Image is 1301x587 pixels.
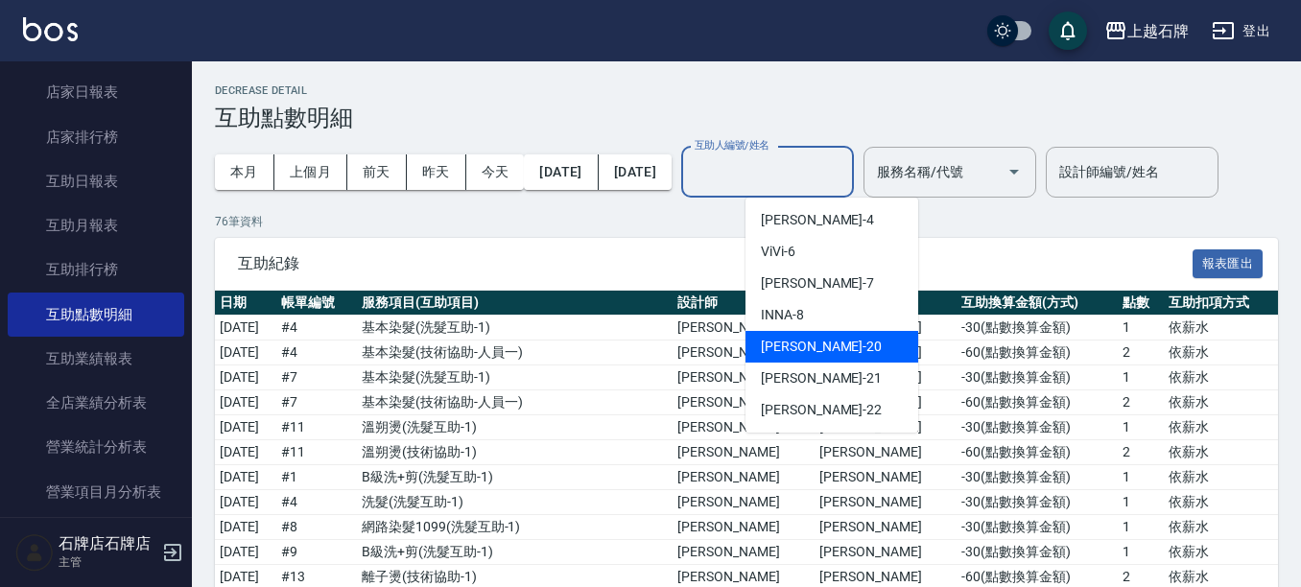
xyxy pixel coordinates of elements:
td: -30 ( 點數換算金額 ) [957,490,1117,515]
td: 溫朔燙 ( 洗髮互助-1 ) [357,415,673,440]
td: 1 [1118,490,1164,515]
a: 店家排行榜 [8,115,184,159]
img: Logo [23,17,78,41]
button: 上越石牌 [1097,12,1196,51]
td: [PERSON_NAME] [815,465,957,490]
td: B級洗+剪 ( 洗髮互助-1 ) [357,540,673,565]
td: [PERSON_NAME] [673,440,815,465]
td: [PERSON_NAME] [673,415,815,440]
td: # 4 [276,490,357,515]
td: 基本染髮 ( 技術協助-人員一 ) [357,340,673,365]
td: [PERSON_NAME] [673,490,815,515]
span: ViVi -6 [761,242,795,262]
td: 1 [1118,465,1164,490]
td: [PERSON_NAME] [673,316,815,340]
td: [DATE] [215,465,276,490]
td: # 7 [276,365,357,390]
td: [PERSON_NAME] [815,515,957,540]
span: [PERSON_NAME] -21 [761,368,882,388]
td: 2 [1118,340,1164,365]
td: [PERSON_NAME] [815,490,957,515]
td: [PERSON_NAME] [815,440,957,465]
td: -30 ( 點數換算金額 ) [957,540,1117,565]
td: # 4 [276,340,357,365]
td: [PERSON_NAME] [673,340,815,365]
span: 互助紀錄 [238,254,1193,273]
td: [PERSON_NAME] [673,465,815,490]
td: 1 [1118,316,1164,340]
button: [DATE] [524,154,598,190]
td: 依薪水 [1164,540,1278,565]
img: Person [15,533,54,572]
td: # 11 [276,440,357,465]
span: [PERSON_NAME] -7 [761,273,874,293]
td: 基本染髮 ( 洗髮互助-1 ) [357,365,673,390]
a: 店家日報表 [8,70,184,114]
td: [DATE] [215,415,276,440]
td: [PERSON_NAME] [673,390,815,415]
th: 點數 [1118,291,1164,316]
label: 互助人編號/姓名 [695,138,769,153]
td: # 1 [276,465,357,490]
button: 本月 [215,154,274,190]
td: 依薪水 [1164,415,1278,440]
td: # 11 [276,415,357,440]
td: 基本染髮 ( 技術協助-人員一 ) [357,390,673,415]
td: 依薪水 [1164,440,1278,465]
td: -60 ( 點數換算金額 ) [957,340,1117,365]
td: [DATE] [215,540,276,565]
td: -30 ( 點數換算金額 ) [957,415,1117,440]
th: 日期 [215,291,276,316]
td: [DATE] [215,440,276,465]
th: 帳單編號 [276,291,357,316]
td: 1 [1118,540,1164,565]
a: 設計師業績表 [8,514,184,558]
td: -30 ( 點數換算金額 ) [957,515,1117,540]
span: [PERSON_NAME] -4 [761,210,874,230]
td: -30 ( 點數換算金額 ) [957,316,1117,340]
button: 上個月 [274,154,347,190]
button: 登出 [1204,13,1278,49]
h3: 互助點數明細 [215,105,1278,131]
td: 依薪水 [1164,515,1278,540]
a: 互助點數明細 [8,293,184,337]
td: 依薪水 [1164,490,1278,515]
td: 1 [1118,365,1164,390]
td: -30 ( 點數換算金額 ) [957,465,1117,490]
h5: 石牌店石牌店 [59,534,156,553]
td: 網路染髮1099 ( 洗髮互助-1 ) [357,515,673,540]
p: 主管 [59,553,156,571]
td: [DATE] [215,365,276,390]
td: B級洗+剪 ( 洗髮互助-1 ) [357,465,673,490]
a: 互助月報表 [8,203,184,247]
a: 全店業績分析表 [8,381,184,425]
td: [DATE] [215,490,276,515]
th: 互助扣項方式 [1164,291,1278,316]
td: 2 [1118,440,1164,465]
td: 依薪水 [1164,390,1278,415]
a: 營業項目月分析表 [8,470,184,514]
a: 報表匯出 [1193,253,1264,271]
th: 服務項目(互助項目) [357,291,673,316]
td: [DATE] [215,515,276,540]
a: 互助業績報表 [8,337,184,381]
button: 前天 [347,154,407,190]
td: [DATE] [215,340,276,365]
td: [DATE] [215,390,276,415]
td: -60 ( 點數換算金額 ) [957,440,1117,465]
span: [PERSON_NAME] -20 [761,337,882,357]
td: # 8 [276,515,357,540]
a: 互助日報表 [8,159,184,203]
th: 互助換算金額(方式) [957,291,1117,316]
td: 2 [1118,390,1164,415]
td: -60 ( 點數換算金額 ) [957,390,1117,415]
td: [PERSON_NAME] [673,540,815,565]
td: 依薪水 [1164,465,1278,490]
div: 上越石牌 [1127,19,1189,43]
td: -30 ( 點數換算金額 ) [957,365,1117,390]
button: 今天 [466,154,525,190]
a: 營業統計分析表 [8,425,184,469]
td: [PERSON_NAME] [815,540,957,565]
a: 互助排行榜 [8,247,184,292]
td: 依薪水 [1164,316,1278,340]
